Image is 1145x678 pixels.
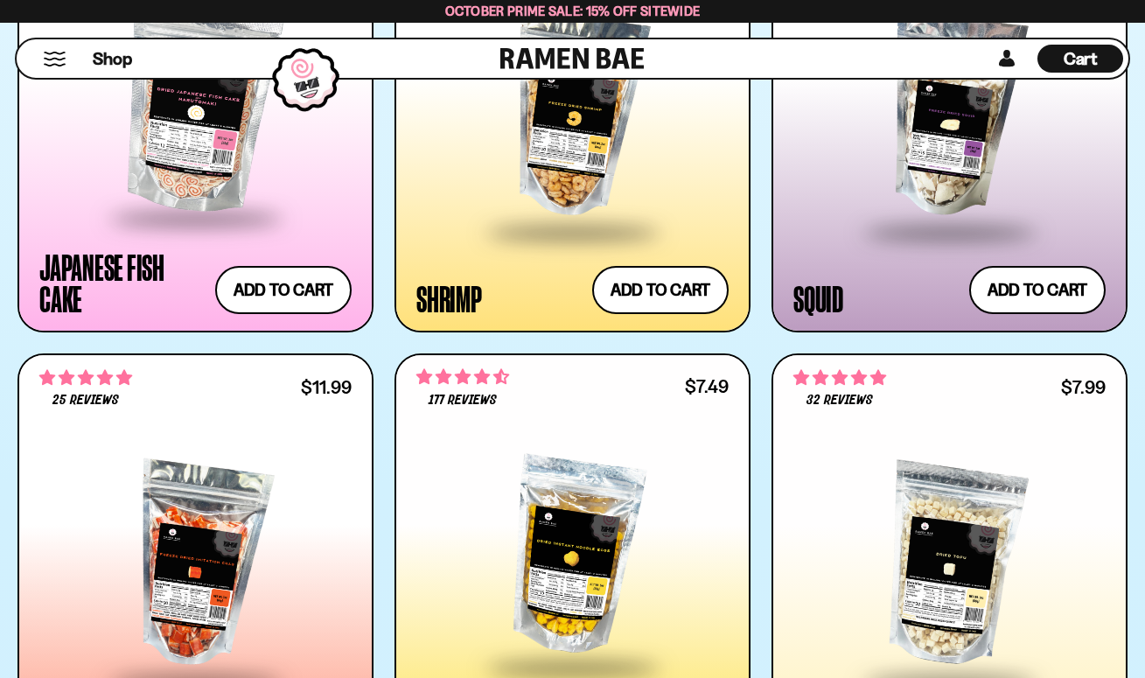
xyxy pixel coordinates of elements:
span: Shop [93,47,132,71]
span: Cart [1064,48,1098,69]
span: 4.88 stars [39,367,132,389]
div: Japanese Fish Cake [39,251,206,314]
span: 4.78 stars [793,367,886,389]
button: Add to cart [969,266,1106,314]
span: 32 reviews [806,394,873,408]
span: October Prime Sale: 15% off Sitewide [445,3,701,19]
span: 4.71 stars [416,366,509,388]
button: Mobile Menu Trigger [43,52,66,66]
span: 25 reviews [52,394,119,408]
div: $7.49 [685,378,729,395]
div: $7.99 [1061,379,1106,395]
div: Squid [793,283,843,314]
div: Shrimp [416,283,482,314]
button: Add to cart [592,266,729,314]
span: 177 reviews [429,394,497,408]
button: Add to cart [215,266,352,314]
a: Shop [93,45,132,73]
div: Cart [1037,39,1123,78]
div: $11.99 [301,379,352,395]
